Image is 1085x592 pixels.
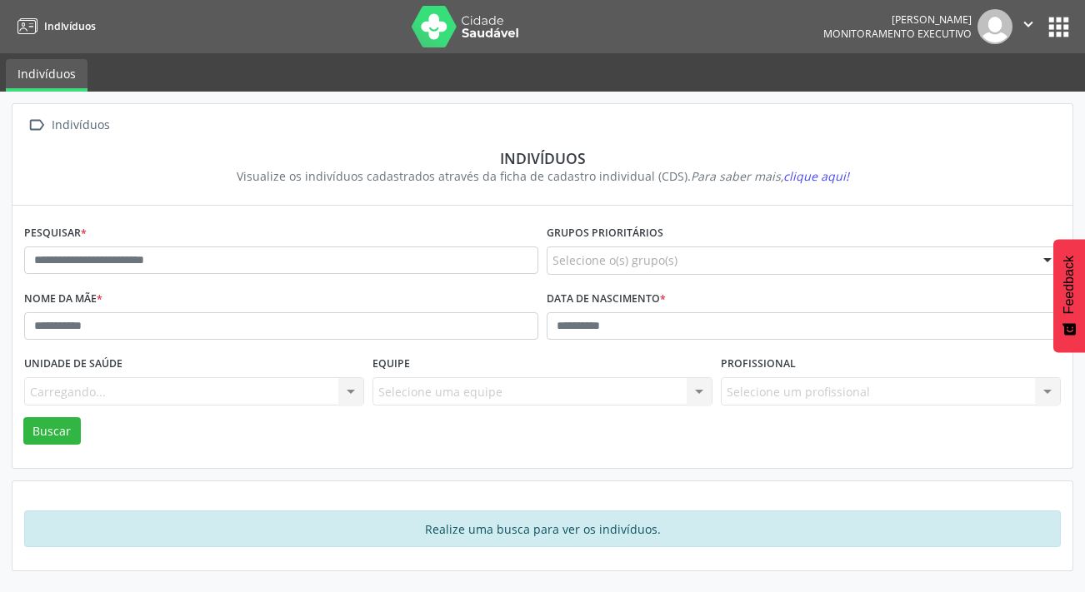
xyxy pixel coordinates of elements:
a:  Indivíduos [24,113,112,137]
label: Unidade de saúde [24,351,122,377]
a: Indivíduos [6,59,87,92]
div: [PERSON_NAME] [823,12,972,27]
button:  [1012,9,1044,44]
label: Data de nascimento [547,286,666,312]
span: Monitoramento Executivo [823,27,972,41]
i:  [1019,15,1037,33]
label: Profissional [721,351,796,377]
span: Selecione o(s) grupo(s) [552,251,677,269]
button: Buscar [23,417,81,445]
label: Pesquisar [24,221,87,246]
i: Para saber mais, [691,168,849,184]
button: Feedback - Mostrar pesquisa [1053,239,1085,352]
span: Feedback [1062,256,1077,314]
span: Indivíduos [44,19,96,33]
div: Realize uma busca para ver os indivíduos. [24,510,1061,547]
a: Indivíduos [12,12,96,40]
span: clique aqui! [783,168,849,184]
button: apps [1044,12,1073,42]
div: Indivíduos [48,113,112,137]
i:  [24,113,48,137]
label: Equipe [372,351,410,377]
label: Nome da mãe [24,286,102,312]
div: Indivíduos [36,149,1049,167]
img: img [977,9,1012,44]
div: Visualize os indivíduos cadastrados através da ficha de cadastro individual (CDS). [36,167,1049,185]
label: Grupos prioritários [547,221,663,246]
